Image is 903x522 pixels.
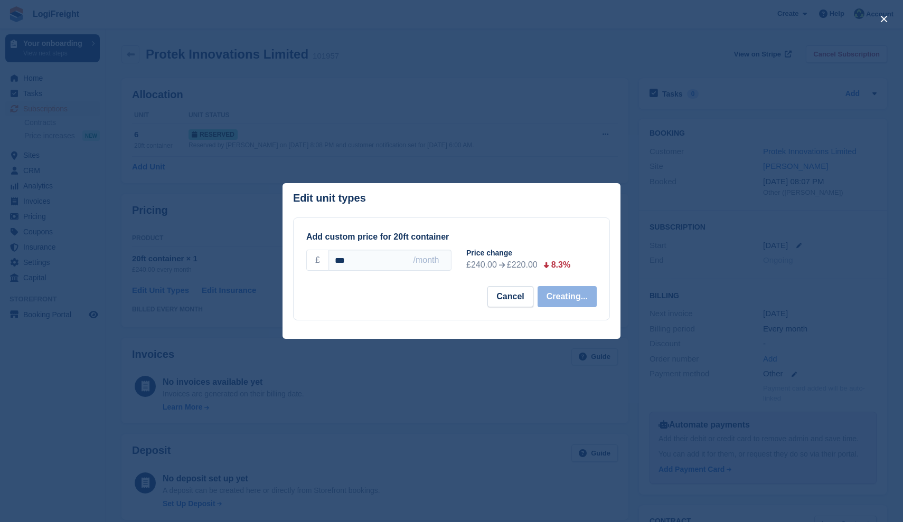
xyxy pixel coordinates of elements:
button: Creating... [538,286,597,307]
div: £220.00 [507,259,538,271]
button: Cancel [487,286,533,307]
button: close [876,11,892,27]
p: Edit unit types [293,192,366,204]
div: £240.00 [466,259,497,271]
div: Add custom price for 20ft container [306,231,597,243]
div: 8.3% [551,259,570,271]
div: Price change [466,248,605,259]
